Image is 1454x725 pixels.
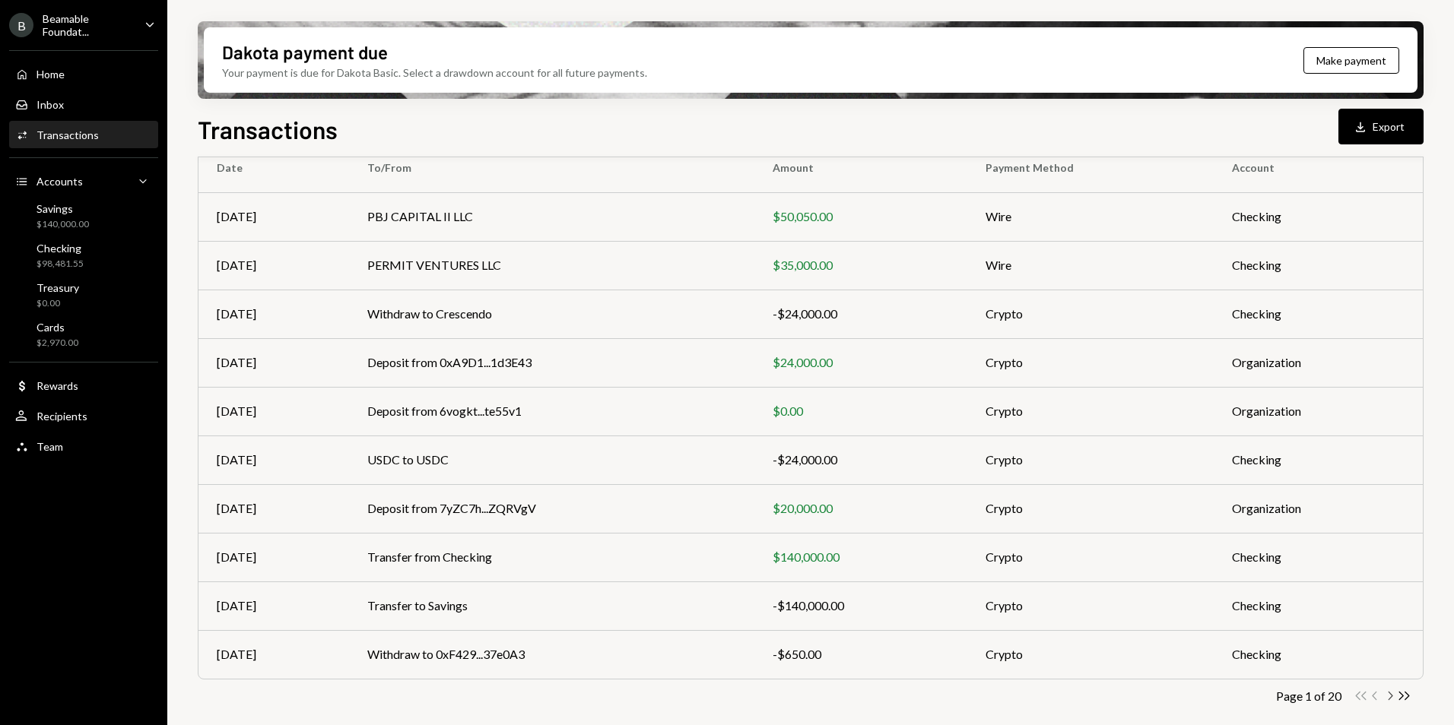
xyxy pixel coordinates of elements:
[773,402,950,420] div: $0.00
[967,630,1214,679] td: Crypto
[9,167,158,195] a: Accounts
[1214,435,1423,484] td: Checking
[1214,290,1423,338] td: Checking
[217,597,331,615] div: [DATE]
[9,277,158,313] a: Treasury$0.00
[773,597,950,615] div: -$140,000.00
[222,40,388,65] div: Dakota payment due
[37,175,83,188] div: Accounts
[222,65,647,81] div: Your payment is due for Dakota Basic. Select a drawdown account for all future payments.
[217,499,331,518] div: [DATE]
[773,548,950,566] div: $140,000.00
[349,484,754,533] td: Deposit from 7yZC7h...ZQRVgV
[217,256,331,274] div: [DATE]
[967,387,1214,435] td: Crypto
[1214,338,1423,387] td: Organization
[37,281,79,294] div: Treasury
[967,290,1214,338] td: Crypto
[217,548,331,566] div: [DATE]
[37,440,63,453] div: Team
[1214,533,1423,581] td: Checking
[9,237,158,274] a: Checking$98,481.55
[1214,192,1423,241] td: Checking
[1214,581,1423,630] td: Checking
[773,645,950,663] div: -$650.00
[37,202,89,215] div: Savings
[198,144,349,192] th: Date
[773,207,950,226] div: $50,050.00
[967,533,1214,581] td: Crypto
[217,451,331,469] div: [DATE]
[37,218,89,231] div: $140,000.00
[967,435,1214,484] td: Crypto
[9,121,158,148] a: Transactions
[9,13,33,37] div: B
[37,321,78,334] div: Cards
[37,98,64,111] div: Inbox
[349,192,754,241] td: PBJ CAPITAL II LLC
[349,387,754,435] td: Deposit from 6vogkt...te55v1
[198,114,338,144] h1: Transactions
[967,241,1214,290] td: Wire
[1214,387,1423,435] td: Organization
[217,305,331,323] div: [DATE]
[217,207,331,226] div: [DATE]
[37,297,79,310] div: $0.00
[9,198,158,234] a: Savings$140,000.00
[37,337,78,350] div: $2,970.00
[1276,689,1341,703] div: Page 1 of 20
[9,402,158,429] a: Recipients
[9,432,158,460] a: Team
[217,353,331,372] div: [DATE]
[1338,109,1424,144] button: Export
[773,353,950,372] div: $24,000.00
[967,192,1214,241] td: Wire
[37,128,99,141] div: Transactions
[349,533,754,581] td: Transfer from Checking
[217,402,331,420] div: [DATE]
[217,645,331,663] div: [DATE]
[1214,144,1423,192] th: Account
[349,290,754,338] td: Withdraw to Crescendo
[349,241,754,290] td: PERMIT VENTURES LLC
[967,338,1214,387] td: Crypto
[9,60,158,87] a: Home
[1214,630,1423,679] td: Checking
[967,144,1214,192] th: Payment Method
[37,242,84,255] div: Checking
[773,451,950,469] div: -$24,000.00
[967,581,1214,630] td: Crypto
[754,144,968,192] th: Amount
[349,144,754,192] th: To/From
[967,484,1214,533] td: Crypto
[773,256,950,274] div: $35,000.00
[349,581,754,630] td: Transfer to Savings
[1214,241,1423,290] td: Checking
[9,90,158,118] a: Inbox
[43,12,132,38] div: Beamable Foundat...
[773,499,950,518] div: $20,000.00
[349,338,754,387] td: Deposit from 0xA9D1...1d3E43
[37,258,84,271] div: $98,481.55
[349,435,754,484] td: USDC to USDC
[1214,484,1423,533] td: Organization
[773,305,950,323] div: -$24,000.00
[349,630,754,679] td: Withdraw to 0xF429...37e0A3
[9,372,158,399] a: Rewards
[37,379,78,392] div: Rewards
[1303,47,1399,74] button: Make payment
[37,68,65,81] div: Home
[9,316,158,353] a: Cards$2,970.00
[37,410,87,423] div: Recipients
